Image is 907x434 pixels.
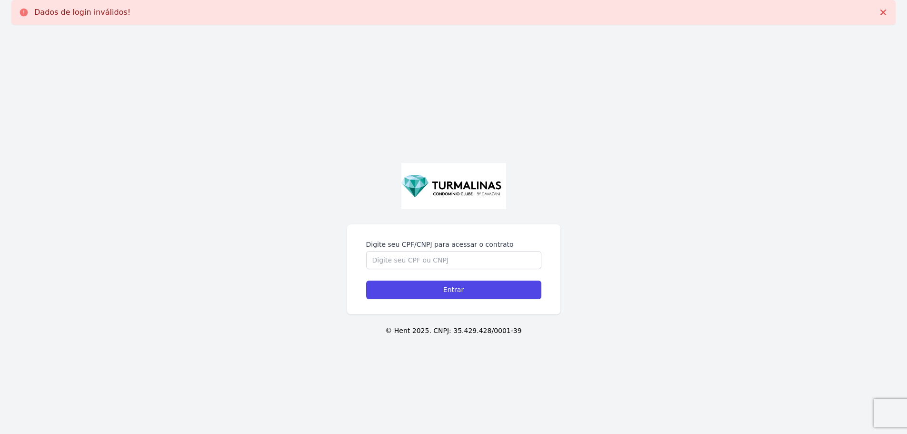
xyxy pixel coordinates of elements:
label: Digite seu CPF/CNPJ para acessar o contrato [366,240,541,249]
input: Digite seu CPF ou CNPJ [366,251,541,269]
p: Dados de login inválidos! [34,8,130,17]
input: Entrar [366,281,541,299]
img: Captura%20de%20tela%202025-06-03%20144524.jpg [401,163,506,210]
p: © Hent 2025. CNPJ: 35.429.428/0001-39 [15,326,892,336]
